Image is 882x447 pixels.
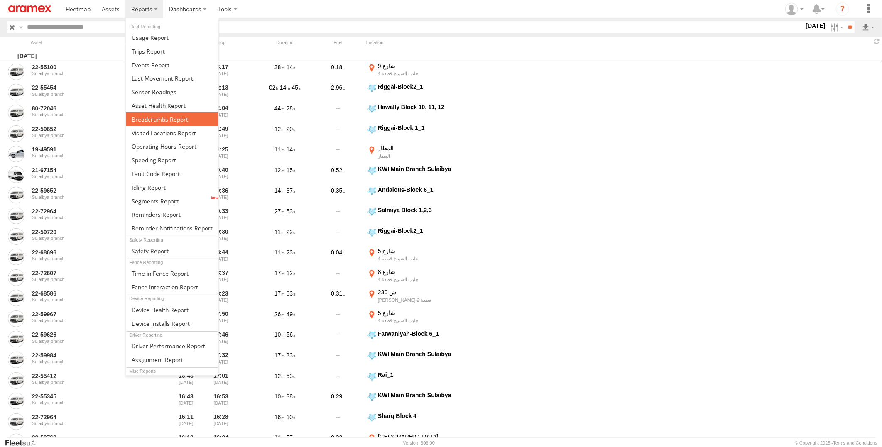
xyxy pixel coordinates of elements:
[32,290,146,297] a: 22-68586
[32,352,146,359] a: 22-59984
[32,339,146,344] div: Sulaibya branch
[313,247,363,266] div: 0.04
[170,391,202,410] div: Entered prior to selected date range
[274,105,285,112] span: 44
[126,339,218,353] a: Driver Performance Report
[378,71,469,76] div: جليب الشويخ-قطعة 4
[366,124,470,143] label: Click to View Event Location
[287,64,295,71] span: 14
[366,247,470,266] label: Click to View Event Location
[366,288,470,308] label: Click to View Event Location
[280,84,290,91] span: 14
[274,167,285,173] span: 12
[32,105,146,112] a: 80-72046
[366,330,470,349] label: Click to View Event Location
[32,393,146,400] a: 22-55345
[126,181,218,194] a: Idling Report
[205,350,237,369] div: 17:32 [DATE]
[378,288,469,296] div: ش 230
[274,393,285,400] span: 10
[366,144,470,164] label: Click to View Event Location
[205,144,237,164] div: 21:25 [DATE]
[126,139,218,153] a: Asset Operating Hours Report
[32,380,146,385] div: Sulaibya branch
[274,146,285,153] span: 11
[403,440,435,445] div: Version: 306.00
[32,92,146,97] div: Sulaibya branch
[205,288,237,308] div: 18:23 [DATE]
[274,373,285,379] span: 12
[378,206,469,214] div: Salmiya Block 1,2,3
[287,434,295,441] span: 57
[366,103,470,122] label: Click to View Event Location
[126,31,218,44] a: Usage Report
[126,99,218,112] a: Asset Health Report
[378,153,469,159] div: المطار
[32,297,146,302] div: Sulaibya branch
[378,186,469,193] div: Andalous-Block 6_1
[205,165,237,184] div: 20:40 [DATE]
[126,266,218,280] a: Time in Fences Report
[170,371,202,390] div: Entered prior to selected date range
[313,288,363,308] div: 0.31
[32,249,146,256] a: 22-68696
[287,105,295,112] span: 28
[366,350,470,369] label: Click to View Event Location
[126,112,218,126] a: Breadcrumbs Report
[32,359,146,364] div: Sulaibya branch
[366,391,470,410] label: Click to View Event Location
[287,187,295,194] span: 37
[126,44,218,58] a: Trips Report
[782,3,806,15] div: Gabriel Liwang
[126,353,218,366] a: Assignment Report
[32,84,146,91] a: 22-55454
[366,165,470,184] label: Click to View Event Location
[366,309,470,328] label: Click to View Event Location
[274,126,285,132] span: 12
[126,317,218,330] a: Device Installs Report
[378,350,469,358] div: KWI Main Branch Sulaibya
[378,371,469,379] div: Rai_1
[32,187,146,194] a: 22-59652
[32,166,146,174] a: 21-67154
[274,64,285,71] span: 38
[274,414,285,420] span: 16
[32,153,146,158] div: Sulaibya branch
[378,62,469,70] div: شارع 9
[274,229,285,235] span: 11
[274,331,285,338] span: 10
[378,268,469,276] div: شارع 8
[833,440,877,445] a: Terms and Conditions
[205,412,237,431] div: 16:28 [DATE]
[205,330,237,349] div: 17:46 [DATE]
[366,371,470,390] label: Click to View Event Location
[126,126,218,140] a: Visited Locations Report
[795,440,877,445] div: © Copyright 2025 -
[32,421,146,426] div: Sulaibya branch
[274,270,285,276] span: 17
[32,133,146,138] div: Sulaibya branch
[5,439,43,447] a: Visit our Website
[292,84,301,91] span: 45
[32,195,146,200] div: Sulaibya branch
[378,330,469,337] div: Farwaniyah-Block 6_1
[313,391,363,410] div: 0.29
[205,268,237,287] div: 18:37 [DATE]
[378,144,469,152] div: المطار
[126,71,218,85] a: Last Movement Report
[378,433,469,440] div: [GEOGRAPHIC_DATA]
[126,167,218,181] a: Fault Code Report
[32,434,146,441] a: 22-59769
[205,186,237,205] div: 20:36 [DATE]
[378,297,469,303] div: [PERSON_NAME]-قطعة 2
[32,310,146,318] a: 22-59967
[32,277,146,282] div: Sulaibya branch
[836,2,849,16] i: ?
[32,331,146,338] a: 22-59626
[287,352,295,359] span: 33
[274,187,285,194] span: 14
[32,269,146,277] a: 22-72607
[126,221,218,235] a: Service Reminder Notifications Report
[205,83,237,102] div: 22:13 [DATE]
[287,373,295,379] span: 53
